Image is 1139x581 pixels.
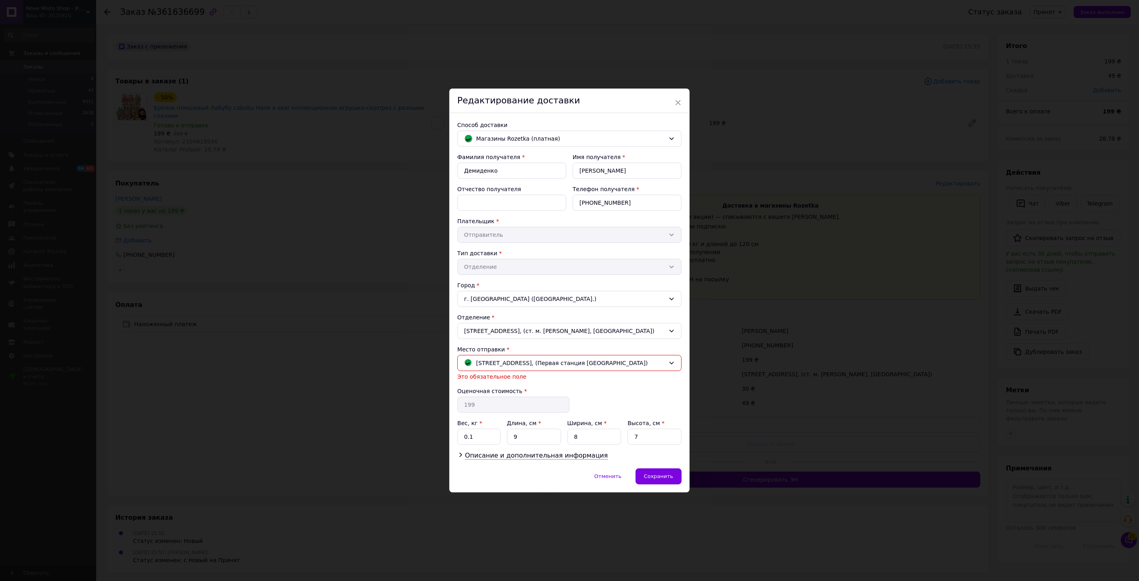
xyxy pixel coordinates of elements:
label: Фамилия получателя [457,154,520,160]
div: Отделение [457,313,682,321]
span: [STREET_ADDRESS], (Первая станция [GEOGRAPHIC_DATA]) [476,359,648,367]
div: Плательщик [457,217,682,225]
div: Способ доставки [457,121,682,129]
span: Это обязательное поле [457,373,527,380]
span: Магазины Rozetka (платная) [476,134,665,143]
label: Отчество получателя [457,186,521,192]
span: Отменить [594,473,622,479]
label: Ширина, см [567,420,607,426]
label: Телефон получателя [573,186,635,192]
span: Описание и дополнительная информация [465,452,608,460]
label: Оценочная стоимость [457,388,523,394]
div: Тип доставки [457,249,682,257]
span: × [674,96,682,109]
label: Вес, кг [457,420,482,426]
div: г. [GEOGRAPHIC_DATA] ([GEOGRAPHIC_DATA].) [457,291,682,307]
div: Редактирование доставки [449,89,690,113]
input: +380 [573,195,682,211]
div: Город [457,281,682,289]
span: Сохранить [644,473,673,479]
label: Высота, см [628,420,664,426]
div: [STREET_ADDRESS], (ст. м. [PERSON_NAME], [GEOGRAPHIC_DATA]) [457,323,682,339]
label: Имя получателя [573,154,621,160]
div: Место отправки [457,345,682,353]
label: Длина, см [507,420,541,426]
